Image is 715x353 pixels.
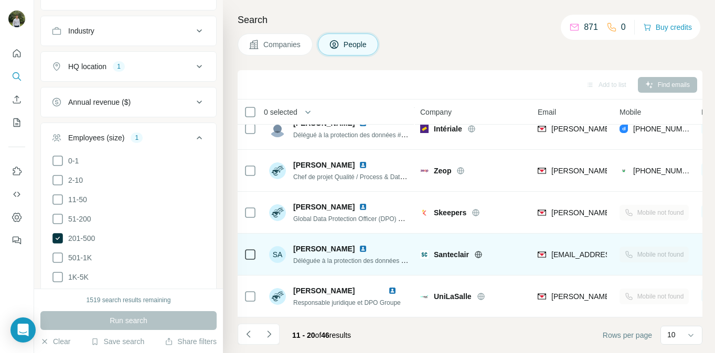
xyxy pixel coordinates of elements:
img: LinkedIn logo [388,286,397,295]
span: Rows per page [603,330,652,340]
span: Déléguée à la protection des données (DPO) [293,256,419,264]
h4: Search [238,13,702,27]
span: Global Data Protection Officer (DPO) Groupe Skeepers - 10 entités [293,214,481,223]
p: 0 [621,21,626,34]
button: Save search [91,336,144,347]
div: HQ location [68,61,106,72]
span: [EMAIL_ADDRESS][DOMAIN_NAME] [551,250,676,259]
div: 1519 search results remaining [87,295,171,305]
p: 871 [584,21,598,34]
img: Logo of Zeop [420,167,429,175]
img: Avatar [269,288,286,305]
span: 51-200 [64,214,91,224]
span: [PERSON_NAME] [293,160,355,170]
span: Intériale [434,124,462,134]
div: Employees (size) [68,133,124,143]
span: [PHONE_NUMBER] [633,167,699,175]
span: Companies [263,39,302,50]
p: 10 [667,329,676,340]
img: Avatar [269,162,286,179]
span: Santeclair [434,249,469,260]
button: Navigate to previous page [238,324,259,345]
span: People [344,39,368,50]
span: Mobile [620,107,641,117]
div: 1 [113,62,125,71]
span: Skeepers [434,207,466,218]
span: of [315,331,322,339]
span: Zeop [434,166,451,176]
img: Logo of UniLaSalle [420,292,429,301]
img: provider datagma logo [620,124,628,134]
span: Délégué à la protection des données #DPO #RGPD #Data [293,130,457,139]
button: Search [8,67,25,86]
img: Logo of Skeepers [420,208,429,217]
button: HQ location1 [41,54,216,79]
img: LinkedIn logo [359,245,367,253]
span: 46 [321,331,329,339]
button: Use Surfe on LinkedIn [8,162,25,181]
span: Chef de projet Qualité / Process & Data Protec Office (DPO) [293,172,461,181]
button: Employees (size)1 [41,125,216,155]
button: My lists [8,113,25,132]
button: Use Surfe API [8,185,25,204]
img: Avatar [269,204,286,221]
button: Feedback [8,231,25,250]
span: 0 selected [264,107,297,117]
img: provider contactout logo [620,166,628,176]
button: Industry [41,18,216,43]
img: provider findymail logo [538,249,546,260]
span: [PERSON_NAME] [293,286,355,295]
span: 2-10 [64,175,83,185]
img: provider findymail logo [538,291,546,302]
img: LinkedIn logo [359,161,367,169]
span: [PERSON_NAME] [293,202,355,212]
span: 201-500 [64,233,95,244]
button: Share filters [165,336,217,347]
img: Logo of Intériale [420,125,429,133]
span: [PERSON_NAME] [293,244,355,254]
div: 1 [131,133,143,142]
span: 11 - 20 [292,331,315,339]
span: 1K-5K [64,272,89,282]
div: Industry [68,26,94,36]
img: LinkedIn logo [359,203,367,211]
img: provider findymail logo [538,166,546,176]
button: Clear [40,336,70,347]
div: Open Intercom Messenger [10,317,36,343]
button: Navigate to next page [259,324,280,345]
button: Enrich CSV [8,90,25,109]
img: Avatar [8,10,25,27]
button: Annual revenue ($) [41,90,216,115]
button: Buy credits [643,20,692,35]
span: 11-50 [64,194,87,205]
img: provider findymail logo [538,124,546,134]
button: Dashboard [8,208,25,227]
span: [PHONE_NUMBER] [633,125,699,133]
span: Responsable juridique et DPO Groupe [293,299,401,306]
div: SA [269,246,286,263]
div: Annual revenue ($) [68,97,131,107]
span: Company [420,107,452,117]
span: Email [538,107,556,117]
img: Logo of Santeclair [420,250,429,259]
span: 0-1 [64,156,79,166]
img: provider findymail logo [538,207,546,218]
span: UniLaSalle [434,291,472,302]
span: 501-1K [64,252,92,263]
span: results [292,331,351,339]
img: Avatar [269,120,286,137]
button: Quick start [8,44,25,63]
